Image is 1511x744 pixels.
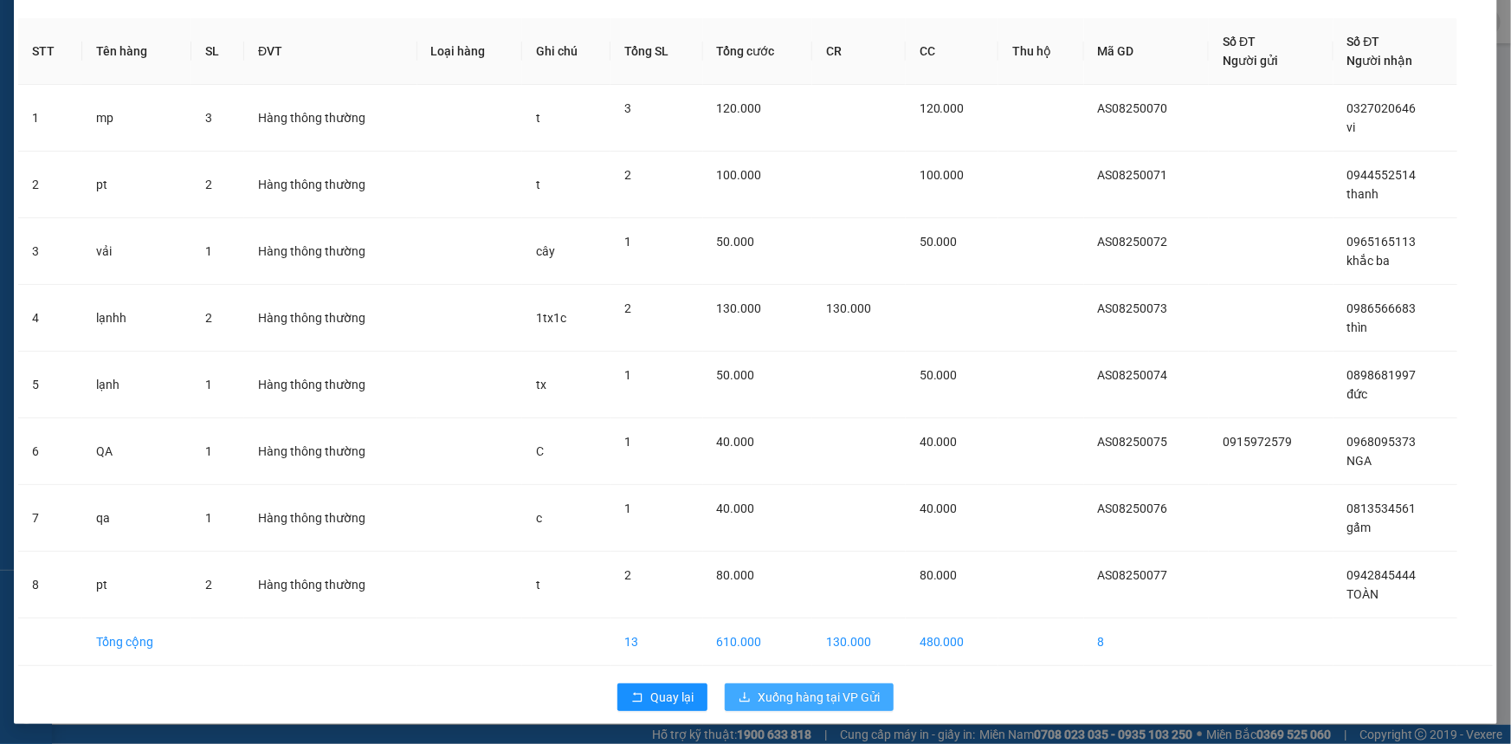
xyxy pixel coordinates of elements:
span: Quay lại [650,688,694,707]
span: 120.000 [920,101,965,115]
span: 0944552514 [1347,168,1417,182]
span: 40.000 [920,501,958,515]
th: CR [812,18,905,85]
span: AS08250074 [1098,368,1168,382]
span: PV Bình Dương [59,121,118,131]
span: AS08250071 [1098,168,1168,182]
th: STT [18,18,82,85]
td: 8 [1084,618,1210,666]
td: Hàng thông thường [244,85,417,152]
td: 1 [18,85,82,152]
span: C [536,444,544,458]
td: 5 [18,352,82,418]
span: 1 [624,368,631,382]
td: 13 [610,618,702,666]
span: 130.000 [717,301,762,315]
td: Hàng thông thường [244,352,417,418]
td: QA [82,418,190,485]
span: t [536,178,540,191]
span: 40.000 [717,435,755,449]
span: 1 [624,235,631,249]
td: 610.000 [703,618,813,666]
strong: BIÊN NHẬN GỬI HÀNG HOÁ [60,104,201,117]
span: cây [536,244,555,258]
th: Thu hộ [998,18,1084,85]
span: TOÀN [1347,587,1379,601]
span: 100.000 [920,168,965,182]
span: 50.000 [920,235,958,249]
th: ĐVT [244,18,417,85]
span: 130.000 [826,301,871,315]
span: 0898681997 [1347,368,1417,382]
td: 2 [18,152,82,218]
span: AS08250076 [1098,501,1168,515]
span: AS08250072 [1098,235,1168,249]
span: AS08250073 [1098,301,1168,315]
span: AS08250077 [1098,568,1168,582]
span: 18:18:46 [DATE] [165,78,244,91]
span: rollback [631,691,643,705]
span: khắc ba [1347,254,1391,268]
button: rollbackQuay lại [617,683,707,711]
strong: CÔNG TY TNHH [GEOGRAPHIC_DATA] 214 QL13 - P.26 - Q.BÌNH THẠNH - TP HCM 1900888606 [45,28,140,93]
span: 3 [205,111,212,125]
th: Loại hàng [417,18,523,85]
span: đức [1347,387,1368,401]
span: 1 [205,444,212,458]
span: BD08250252 [174,65,244,78]
span: vi [1347,120,1356,134]
span: PV [PERSON_NAME] [174,121,241,140]
td: qa [82,485,190,552]
td: pt [82,552,190,618]
span: 1 [205,244,212,258]
th: Ghi chú [522,18,610,85]
span: 1 [624,435,631,449]
span: 50.000 [717,368,755,382]
span: NGA [1347,454,1372,468]
td: 130.000 [812,618,905,666]
td: Hàng thông thường [244,152,417,218]
span: 40.000 [920,435,958,449]
span: Số ĐT [1223,35,1256,49]
span: 80.000 [920,568,958,582]
span: download [739,691,751,705]
button: downloadXuống hàng tại VP Gửi [725,683,894,711]
span: 2 [205,311,212,325]
span: 0915972579 [1223,435,1292,449]
span: 2 [205,178,212,191]
span: 50.000 [717,235,755,249]
td: vải [82,218,190,285]
span: 0968095373 [1347,435,1417,449]
td: Hàng thông thường [244,418,417,485]
span: Nơi gửi: [17,120,36,146]
td: Hàng thông thường [244,485,417,552]
td: lạnh [82,352,190,418]
span: 1 [624,501,631,515]
td: 480.000 [906,618,998,666]
span: 2 [205,578,212,592]
span: 2 [624,168,631,182]
th: Mã GD [1084,18,1210,85]
td: Hàng thông thường [244,285,417,352]
span: 1 [205,378,212,391]
td: 8 [18,552,82,618]
span: 0986566683 [1347,301,1417,315]
td: Hàng thông thường [244,218,417,285]
td: 3 [18,218,82,285]
th: SL [191,18,244,85]
span: Người gửi [1223,54,1278,68]
th: Tổng SL [610,18,702,85]
span: thìn [1347,320,1368,334]
td: Tổng cộng [82,618,190,666]
span: gấm [1347,521,1372,534]
td: pt [82,152,190,218]
span: Số ĐT [1347,35,1380,49]
span: 3 [624,101,631,115]
img: logo [17,39,40,82]
td: lạnhh [82,285,190,352]
span: 1tx1c [536,311,566,325]
span: 100.000 [717,168,762,182]
span: AS08250070 [1098,101,1168,115]
span: Người nhận [1347,54,1413,68]
td: mp [82,85,190,152]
